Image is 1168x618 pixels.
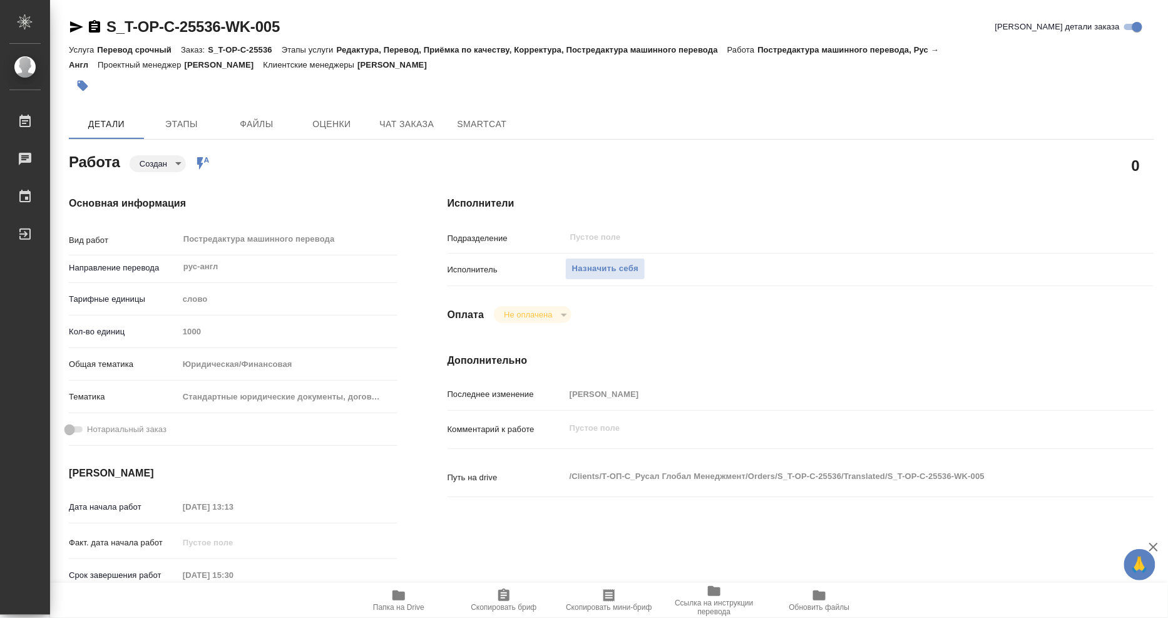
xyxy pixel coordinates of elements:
span: Скопировать бриф [471,603,536,612]
p: Подразделение [448,232,565,245]
p: Тарифные единицы [69,293,178,306]
p: Работа [727,45,758,54]
p: Дата начала работ [69,501,178,513]
p: [PERSON_NAME] [185,60,264,70]
span: Чат заказа [377,116,437,132]
span: SmartCat [452,116,512,132]
p: Редактура, Перевод, Приёмка по качеству, Корректура, Постредактура машинного перевода [337,45,727,54]
span: Скопировать мини-бриф [566,603,652,612]
input: Пустое поле [565,385,1095,403]
div: Создан [130,155,186,172]
p: Исполнитель [448,264,565,276]
p: Клиентские менеджеры [264,60,358,70]
span: [PERSON_NAME] детали заказа [995,21,1120,33]
p: Этапы услуги [282,45,337,54]
input: Пустое поле [569,230,1066,245]
p: Кол-во единиц [69,326,178,338]
p: Заказ: [181,45,208,54]
div: слово [178,289,397,310]
h4: [PERSON_NAME] [69,466,397,481]
span: Файлы [227,116,287,132]
span: Папка на Drive [373,603,424,612]
button: Скопировать ссылку для ЯМессенджера [69,19,84,34]
div: Юридическая/Финансовая [178,354,397,375]
p: Комментарий к работе [448,423,565,436]
span: Нотариальный заказ [87,423,166,436]
p: Проектный менеджер [98,60,184,70]
button: Скопировать ссылку [87,19,102,34]
button: Папка на Drive [346,583,451,618]
button: Назначить себя [565,258,645,280]
h2: 0 [1132,155,1140,176]
span: Обновить файлы [789,603,850,612]
p: S_T-OP-C-25536 [208,45,281,54]
p: Последнее изменение [448,388,565,401]
h2: Работа [69,150,120,172]
p: Вид работ [69,234,178,247]
span: 🙏 [1129,552,1150,578]
input: Пустое поле [178,498,288,516]
button: Скопировать мини-бриф [556,583,662,618]
button: Создан [136,158,171,169]
h4: Основная информация [69,196,397,211]
p: Общая тематика [69,358,178,371]
p: Путь на drive [448,471,565,484]
p: Услуга [69,45,97,54]
h4: Исполнители [448,196,1154,211]
button: Обновить файлы [767,583,872,618]
button: 🙏 [1124,549,1155,580]
span: Этапы [151,116,212,132]
textarea: /Clients/Т-ОП-С_Русал Глобал Менеджмент/Orders/S_T-OP-C-25536/Translated/S_T-OP-C-25536-WK-005 [565,466,1095,487]
button: Ссылка на инструкции перевода [662,583,767,618]
h4: Оплата [448,307,484,322]
span: Оценки [302,116,362,132]
input: Пустое поле [178,322,397,341]
button: Скопировать бриф [451,583,556,618]
p: Направление перевода [69,262,178,274]
p: Срок завершения работ [69,569,178,582]
h4: Дополнительно [448,353,1154,368]
div: Создан [494,306,571,323]
p: Перевод срочный [97,45,181,54]
a: S_T-OP-C-25536-WK-005 [106,18,280,35]
div: Стандартные юридические документы, договоры, уставы [178,386,397,408]
span: Назначить себя [572,262,638,276]
span: Детали [76,116,136,132]
input: Пустое поле [178,533,288,552]
p: Тематика [69,391,178,403]
button: Добавить тэг [69,72,96,100]
p: [PERSON_NAME] [357,60,436,70]
span: Ссылка на инструкции перевода [669,599,759,616]
input: Пустое поле [178,566,288,584]
p: Факт. дата начала работ [69,537,178,549]
button: Не оплачена [500,309,556,320]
